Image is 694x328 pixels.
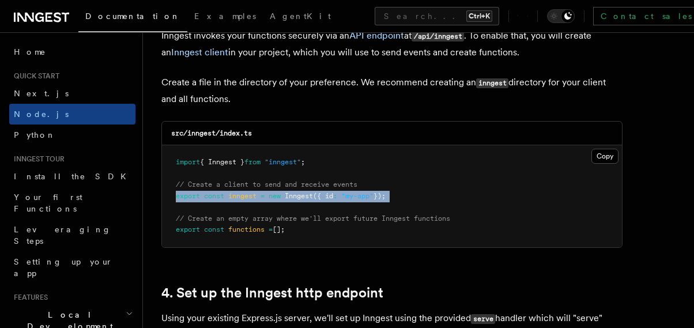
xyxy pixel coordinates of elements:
[200,158,244,166] span: { Inngest }
[78,3,187,32] a: Documentation
[161,28,623,61] p: Inngest invokes your functions securely via an at . To enable that, you will create an in your pr...
[375,7,499,25] button: Search...Ctrl+K
[176,225,200,233] span: export
[14,225,111,246] span: Leveraging Steps
[14,110,69,119] span: Node.js
[9,83,135,104] a: Next.js
[301,158,305,166] span: ;
[269,225,273,233] span: =
[161,285,383,301] a: 4. Set up the Inngest http endpoint
[14,46,46,58] span: Home
[374,192,386,200] span: });
[285,192,313,200] span: Inngest
[466,10,492,22] kbd: Ctrl+K
[176,158,200,166] span: import
[228,225,265,233] span: functions
[204,225,224,233] span: const
[9,71,59,81] span: Quick start
[412,32,464,42] code: /api/inngest
[471,314,495,324] code: serve
[14,257,113,278] span: Setting up your app
[313,192,333,200] span: ({ id
[171,47,228,58] a: Inngest client
[176,180,357,188] span: // Create a client to send and receive events
[14,89,69,98] span: Next.js
[269,192,281,200] span: new
[176,214,450,223] span: // Create an empty array where we'll export future Inngest functions
[9,293,48,302] span: Features
[9,251,135,284] a: Setting up your app
[9,125,135,145] a: Python
[9,42,135,62] a: Home
[273,225,285,233] span: [];
[14,130,56,140] span: Python
[349,30,404,41] a: API endpoint
[244,158,261,166] span: from
[161,74,623,107] p: Create a file in the directory of your preference. We recommend creating an directory for your cl...
[591,149,618,164] button: Copy
[171,129,252,137] code: src/inngest/index.ts
[85,12,180,21] span: Documentation
[265,158,301,166] span: "inngest"
[476,78,508,88] code: inngest
[14,193,82,213] span: Your first Functions
[9,187,135,219] a: Your first Functions
[547,9,575,23] button: Toggle dark mode
[228,192,257,200] span: inngest
[9,104,135,125] a: Node.js
[341,192,374,200] span: "my-app"
[9,219,135,251] a: Leveraging Steps
[14,172,133,181] span: Install the SDK
[270,12,331,21] span: AgentKit
[261,192,265,200] span: =
[9,154,65,164] span: Inngest tour
[187,3,263,31] a: Examples
[333,192,337,200] span: :
[263,3,338,31] a: AgentKit
[9,166,135,187] a: Install the SDK
[204,192,224,200] span: const
[176,192,200,200] span: export
[194,12,256,21] span: Examples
